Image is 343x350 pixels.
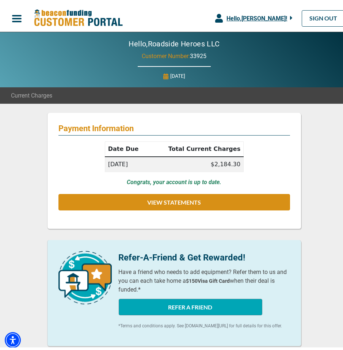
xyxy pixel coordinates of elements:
[119,248,290,261] p: Refer-A-Friend & Get Rewarded!
[105,139,149,154] th: Date Due
[11,88,52,97] span: Current Charges
[127,175,222,184] p: Congrats, your account is up to date.
[58,248,112,301] img: refer-a-friend-icon.png
[119,265,290,291] p: Have a friend who needs to add equipment? Refer them to us and you can each take home a when thei...
[149,154,243,169] td: $2,184.30
[119,320,290,326] p: *Terms and conditions apply. See [DOMAIN_NAME][URL] for full details for this offer.
[105,154,149,169] td: [DATE]
[149,139,243,154] th: Total Current Charges
[58,121,290,130] p: Payment Information
[5,329,21,345] div: Accessibility Menu
[119,296,262,312] button: REFER A FRIEND
[58,191,290,208] button: VIEW STATEMENTS
[190,50,207,57] span: 33925
[107,37,241,45] h2: Hello, Roadside Heroes LLC
[226,12,287,19] span: Hello, [PERSON_NAME] !
[142,50,190,57] span: Customer Number:
[186,275,230,281] b: $150 Visa Gift Card
[34,6,123,25] img: Beacon Funding Customer Portal Logo
[170,69,185,77] p: [DATE]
